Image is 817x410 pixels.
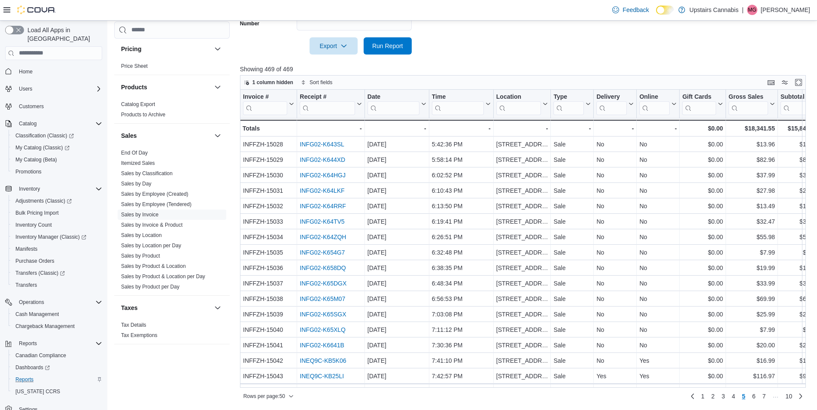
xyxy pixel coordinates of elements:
button: Invoice # [243,93,294,115]
div: INFFZH-15031 [243,185,294,196]
span: Inventory Count [15,222,52,228]
a: INFG02-K64ZQH [300,234,346,240]
button: 1 column hidden [240,77,297,88]
div: Location [496,93,541,115]
a: Sales by Product [121,253,160,259]
a: Catalog Export [121,101,155,107]
span: Adjustments (Classic) [12,196,102,206]
a: Transfers [12,280,40,290]
a: Page 6 of 10 [749,389,759,403]
h3: Products [121,83,147,91]
a: Tax Exemptions [121,332,158,338]
div: [STREET_ADDRESS] [496,185,548,196]
span: 10 [786,392,793,401]
span: 3 [722,392,725,401]
button: Time [431,93,490,115]
div: INFFZH-15028 [243,139,294,149]
div: INFFZH-15030 [243,170,294,180]
span: Reports [15,376,33,383]
div: No [639,170,677,180]
a: My Catalog (Classic) [9,142,106,154]
p: [PERSON_NAME] [761,5,810,15]
a: Price Sheet [121,63,148,69]
a: INFG02-K644XD [300,156,345,163]
span: Rows per page : 50 [243,393,285,400]
span: 7 [762,392,766,401]
button: Export [310,37,358,55]
span: Bulk Pricing Import [15,210,59,216]
a: Sales by Location per Day [121,243,181,249]
span: Customers [19,103,44,110]
a: Bulk Pricing Import [12,208,62,218]
div: [STREET_ADDRESS] [496,170,548,180]
span: 4 [732,392,735,401]
a: Page 3 of 10 [718,389,729,403]
div: 6:13:50 PM [432,201,491,211]
button: Inventory Count [9,219,106,231]
a: Page 10 of 10 [782,389,796,403]
span: My Catalog (Beta) [12,155,102,165]
div: $0.00 [682,139,723,149]
button: Date [367,93,426,115]
div: Subtotal [781,93,811,115]
span: Dashboards [15,364,50,371]
h3: Pricing [121,45,141,53]
div: INFFZH-15029 [243,155,294,165]
button: Reports [2,337,106,349]
span: Catalog [15,118,102,129]
span: Purchase Orders [12,256,102,266]
button: Location [496,93,548,115]
a: My Catalog (Classic) [12,143,73,153]
div: Type [553,93,584,101]
a: Sales by Invoice [121,212,158,218]
a: Dashboards [9,361,106,374]
a: Previous page [687,391,698,401]
span: Inventory Manager (Classic) [15,234,86,240]
span: Itemized Sales [121,160,155,167]
button: Rows per page:50 [240,391,297,401]
button: Manifests [9,243,106,255]
h3: Taxes [121,304,138,312]
span: Transfers [15,282,37,289]
div: 6:02:52 PM [432,170,491,180]
button: Type [553,93,591,115]
a: INFG02-K6641B [300,342,344,349]
div: Totals [243,123,294,134]
button: Gift Cards [682,93,723,115]
span: Cash Management [15,311,59,318]
div: $0.00 [682,201,723,211]
a: Transfers (Classic) [9,267,106,279]
div: Sale [553,139,591,149]
a: INFG02-K654G7 [300,249,345,256]
div: $0.00 [682,185,723,196]
a: Canadian Compliance [12,350,70,361]
div: Type [553,93,584,115]
a: Classification (Classic) [9,130,106,142]
a: Inventory Manager (Classic) [9,231,106,243]
span: My Catalog (Beta) [15,156,57,163]
a: Sales by Product & Location per Day [121,273,205,279]
div: Date [367,93,419,115]
span: Adjustments (Classic) [15,197,72,204]
a: Sales by Invoice & Product [121,222,182,228]
div: No [596,201,634,211]
div: Sale [553,185,591,196]
span: 2 [711,392,715,401]
button: Pricing [121,45,211,53]
span: Chargeback Management [15,323,75,330]
img: Cova [17,6,56,14]
a: Adjustments (Classic) [9,195,106,207]
a: Page 1 of 10 [698,389,708,403]
a: Sales by Employee (Created) [121,191,188,197]
a: My Catalog (Beta) [12,155,61,165]
span: Canadian Compliance [15,352,66,359]
div: [DATE] [367,201,426,211]
a: Sales by Employee (Tendered) [121,201,191,207]
button: Delivery [596,93,634,115]
a: Products to Archive [121,112,165,118]
a: Dashboards [12,362,53,373]
span: Promotions [15,168,42,175]
span: My Catalog (Classic) [12,143,102,153]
